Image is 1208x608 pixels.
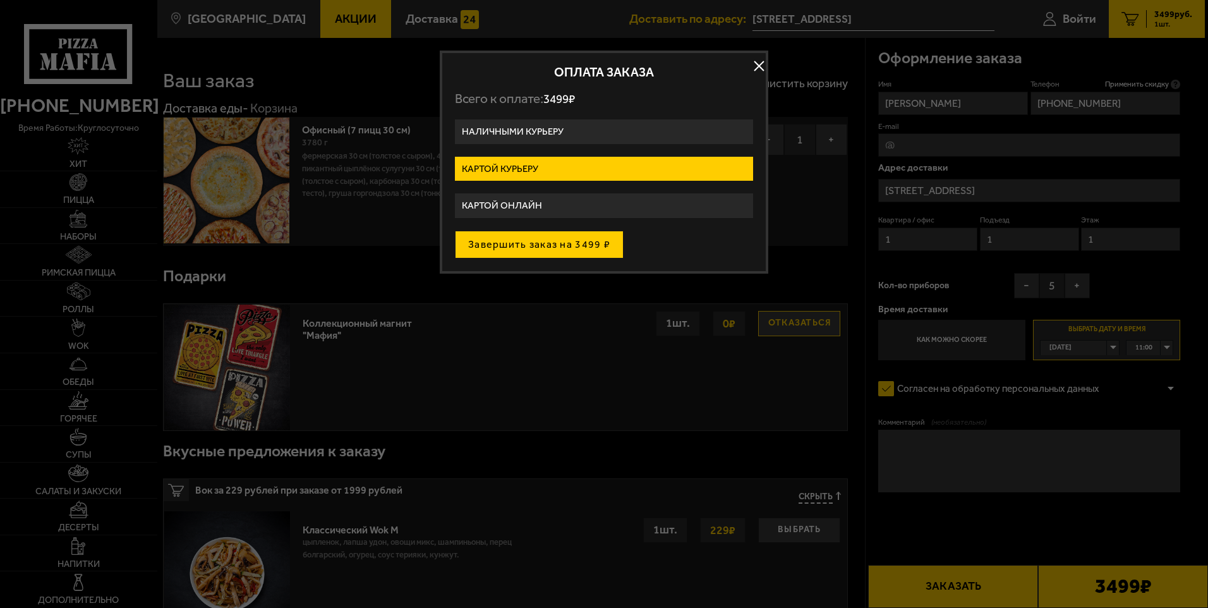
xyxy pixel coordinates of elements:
h2: Оплата заказа [455,66,753,78]
label: Наличными курьеру [455,119,753,144]
button: Завершить заказ на 3499 ₽ [455,231,624,258]
label: Картой курьеру [455,157,753,181]
label: Картой онлайн [455,193,753,218]
p: Всего к оплате: [455,91,753,107]
span: 3499 ₽ [543,92,575,106]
